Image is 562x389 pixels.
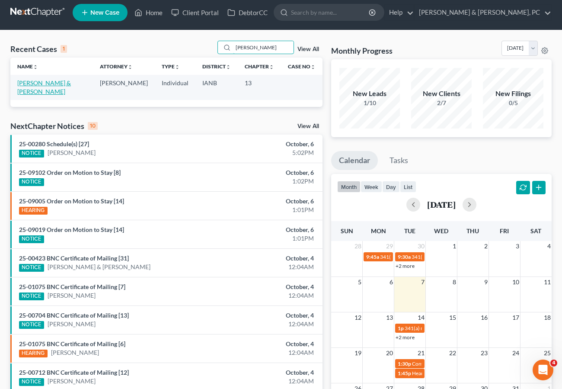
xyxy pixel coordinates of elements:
span: 11 [543,277,552,287]
span: 16 [480,312,489,323]
div: October, 4 [221,311,314,320]
span: Hearing for [PERSON_NAME] [412,370,479,376]
td: 13 [238,75,281,100]
div: 10 [88,122,98,130]
div: New Clients [411,89,472,99]
a: +2 more [396,334,415,341]
div: 1/10 [339,99,400,107]
span: 29 [385,241,394,251]
a: Calendar [331,151,378,170]
span: 1 [452,241,457,251]
span: 1p [398,325,404,331]
a: Home [130,5,167,20]
div: NOTICE [19,378,44,386]
a: [PERSON_NAME] [51,348,99,357]
span: 1:45p [398,370,411,376]
span: 30 [417,241,425,251]
span: 25 [543,348,552,358]
td: Individual [155,75,195,100]
span: 28 [354,241,362,251]
span: 2 [483,241,489,251]
a: Chapterunfold_more [245,63,274,70]
span: 18 [543,312,552,323]
h2: [DATE] [427,200,456,209]
span: Fri [500,227,509,235]
i: unfold_more [226,64,231,70]
span: 341(a) meeting for [PERSON_NAME] [405,325,488,331]
span: 7 [420,277,425,287]
a: View All [297,46,319,52]
span: 24 [511,348,520,358]
span: 341(a) meeting for [PERSON_NAME] [380,254,463,260]
div: HEARING [19,207,48,215]
span: 12 [354,312,362,323]
button: day [382,181,400,193]
a: Districtunfold_more [202,63,231,70]
span: 4 [546,241,552,251]
i: unfold_more [128,64,133,70]
a: 25-01075 BNC Certificate of Mailing [6] [19,340,125,347]
div: HEARING [19,350,48,357]
input: Search by name... [233,41,294,54]
span: 9:30a [398,254,411,260]
a: Typeunfold_more [162,63,180,70]
span: 9 [483,277,489,287]
div: 12:04AM [221,320,314,328]
div: New Leads [339,89,400,99]
span: 17 [511,312,520,323]
a: Help [385,5,414,20]
span: 3 [515,241,520,251]
div: October, 4 [221,254,314,263]
div: 12:04AM [221,263,314,271]
input: Search by name... [291,4,370,20]
a: Tasks [382,151,416,170]
a: Attorneyunfold_more [100,63,133,70]
div: Recent Cases [10,44,67,54]
a: 25-00712 BNC Certificate of Mailing [12] [19,369,129,376]
div: NOTICE [19,321,44,329]
span: 22 [448,348,457,358]
div: October, 6 [221,168,314,177]
div: 12:04AM [221,348,314,357]
i: unfold_more [269,64,274,70]
div: 12:04AM [221,291,314,300]
span: 23 [480,348,489,358]
a: +2 more [396,263,415,269]
div: 2/7 [411,99,472,107]
div: 5:02PM [221,148,314,157]
a: View All [297,123,319,129]
div: NOTICE [19,235,44,243]
span: 20 [385,348,394,358]
a: [PERSON_NAME] & [PERSON_NAME] [48,263,150,271]
a: 25-01075 BNC Certificate of Mailing [7] [19,283,125,290]
a: [PERSON_NAME] [48,377,96,386]
td: IANB [195,75,238,100]
i: unfold_more [175,64,180,70]
a: 25-00423 BNC Certificate of Mailing [31] [19,254,129,262]
div: NOTICE [19,150,44,158]
div: October, 6 [221,197,314,206]
span: 9:45a [366,254,379,260]
span: 6 [389,277,394,287]
span: 13 [385,312,394,323]
iframe: Intercom live chat [533,360,553,380]
a: [PERSON_NAME] [48,148,96,157]
div: NOTICE [19,264,44,272]
span: Wed [434,227,448,235]
span: 10 [511,277,520,287]
span: Sun [341,227,353,235]
span: Mon [371,227,386,235]
span: Tue [404,227,415,235]
span: 15 [448,312,457,323]
div: October, 6 [221,225,314,234]
span: 21 [417,348,425,358]
div: October, 4 [221,368,314,377]
span: 341(a) meeting for [PERSON_NAME] & [PERSON_NAME] [412,254,541,260]
span: 8 [452,277,457,287]
span: Confirmation hearing for [PERSON_NAME] [412,360,510,367]
button: list [400,181,416,193]
span: 14 [417,312,425,323]
span: Thu [466,227,479,235]
span: 4 [550,360,557,366]
div: 1:01PM [221,206,314,214]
